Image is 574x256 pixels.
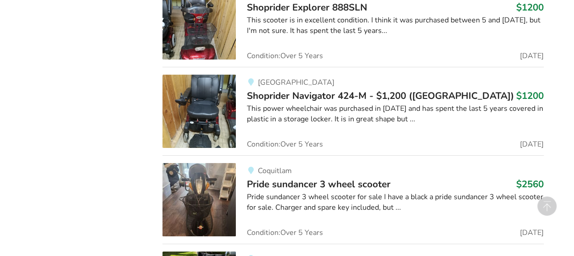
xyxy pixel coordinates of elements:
span: Condition: Over 5 Years [247,141,323,148]
div: Pride sundancer 3 wheel scooter for sale I have a black a pride sundancer 3 wheel scooter for sal... [247,192,544,213]
a: mobility-shoprider navigator 424-m - $1,200 (vancouver)[GEOGRAPHIC_DATA]Shoprider Navigator 424-M... [162,67,544,155]
div: This scooter is in excellent condition. I think it was purchased between 5 and [DATE], but I'm no... [247,15,544,36]
span: Shoprider Explorer 888SLN [247,1,367,14]
h3: $2560 [516,178,544,190]
span: Condition: Over 5 Years [247,52,323,60]
div: This power wheelchair was purchased in [DATE] and has spent the last 5 years covered in plastic i... [247,103,544,125]
span: [DATE] [520,52,544,60]
span: Pride sundancer 3 wheel scooter [247,178,390,191]
span: [DATE] [520,141,544,148]
a: mobility- pride sundancer 3 wheel scooterCoquitlamPride sundancer 3 wheel scooter$2560Pride sunda... [162,155,544,244]
img: mobility-shoprider navigator 424-m - $1,200 (vancouver) [162,75,236,148]
img: mobility- pride sundancer 3 wheel scooter [162,163,236,236]
h3: $1200 [516,90,544,102]
h3: $1200 [516,1,544,13]
span: [DATE] [520,229,544,236]
span: Condition: Over 5 Years [247,229,323,236]
span: Coquitlam [257,166,291,176]
span: Shoprider Navigator 424-M - $1,200 ([GEOGRAPHIC_DATA]) [247,89,514,102]
span: [GEOGRAPHIC_DATA] [257,77,334,87]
